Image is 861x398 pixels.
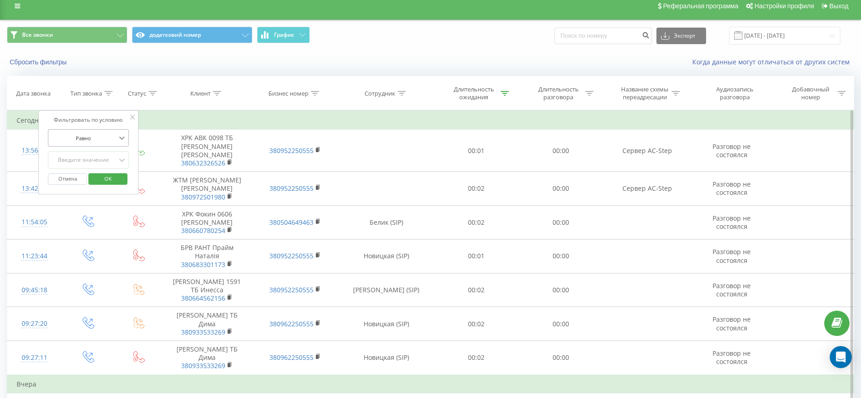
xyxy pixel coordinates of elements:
span: Разговор не состоялся [713,247,751,264]
a: 380660780254 [181,226,225,235]
div: 09:27:20 [17,315,52,333]
div: Длительность разговора [534,85,583,101]
td: ХРК Фокин 0606 [PERSON_NAME] [163,205,251,239]
div: 13:56:28 [17,142,52,159]
span: OK [95,171,121,186]
a: 380962250555 [269,319,314,328]
span: Разговор не состоялся [713,214,751,231]
a: 380683301173 [181,260,225,269]
td: Сервер AC-Step [603,172,691,206]
a: 380952250555 [269,146,314,155]
td: 00:00 [519,205,603,239]
div: Фильтровать по условию [48,115,129,125]
td: Новицкая (SIP) [339,341,433,375]
td: БРВ РАНТ Прайм Наталія [163,239,251,273]
span: Разговор не состоялся [713,180,751,197]
div: Добавочный номер [786,85,835,101]
td: ХРК АВК 0098 ТБ [PERSON_NAME] [PERSON_NAME] [163,130,251,172]
div: Введите значение [51,156,116,164]
td: [PERSON_NAME] 1591 ТБ Инесса [163,273,251,307]
div: Статус [128,90,146,97]
div: Аудиозапись разговора [705,85,764,101]
td: Сегодня [7,111,854,130]
button: OK [88,173,127,185]
a: 380933533269 [181,328,225,336]
button: График [257,27,310,43]
td: [PERSON_NAME] (SIP) [339,273,433,307]
button: додатковий номер [132,27,252,43]
span: Реферальная программа [663,2,738,10]
div: 13:42:06 [17,180,52,198]
input: Поиск по номеру [554,28,652,44]
td: 00:01 [434,239,519,273]
button: Все звонки [7,27,127,43]
td: Новицкая (SIP) [339,307,433,341]
span: Настройки профиля [754,2,814,10]
span: График [274,32,294,38]
td: 00:00 [519,273,603,307]
a: 380504649463 [269,218,314,227]
span: Разговор не состоялся [713,281,751,298]
a: 380952250555 [269,251,314,260]
a: 380933533269 [181,361,225,370]
a: 380664562156 [181,294,225,302]
span: Разговор не состоялся [713,349,751,366]
td: 00:00 [519,130,603,172]
a: 380962250555 [269,353,314,362]
td: 00:02 [434,307,519,341]
a: 380952250555 [269,184,314,193]
td: [PERSON_NAME] ТБ Дима [163,307,251,341]
td: 00:00 [519,341,603,375]
td: 00:00 [519,172,603,206]
div: Сотрудник [365,90,395,97]
a: 380952250555 [269,285,314,294]
a: 380972501980 [181,193,225,201]
td: 00:02 [434,172,519,206]
div: 09:45:18 [17,281,52,299]
td: ЖТМ [PERSON_NAME] [PERSON_NAME] [163,172,251,206]
div: 09:27:11 [17,349,52,367]
td: Новицкая (SIP) [339,239,433,273]
span: Разговор не состоялся [713,315,751,332]
div: Длительность ожидания [449,85,498,101]
a: Когда данные могут отличаться от других систем [692,57,854,66]
div: Название схемы переадресации [620,85,669,101]
a: 380632326526 [181,159,225,167]
button: Экспорт [656,28,706,44]
td: 00:02 [434,273,519,307]
div: 11:23:44 [17,247,52,265]
td: Сервер AC-Step [603,130,691,172]
td: 00:00 [519,307,603,341]
button: Отмена [48,173,87,185]
div: Open Intercom Messenger [830,346,852,368]
div: Клиент [190,90,211,97]
td: 00:01 [434,130,519,172]
span: Выход [829,2,849,10]
td: 00:02 [434,205,519,239]
div: Дата звонка [16,90,51,97]
span: Все звонки [22,31,53,39]
td: 00:02 [434,341,519,375]
td: Вчера [7,375,854,393]
div: 11:54:05 [17,213,52,231]
div: Тип звонка [70,90,102,97]
button: Сбросить фильтры [7,58,71,66]
td: [PERSON_NAME] ТБ Дима [163,341,251,375]
span: Разговор не состоялся [713,142,751,159]
td: Белик (SIP) [339,205,433,239]
td: 00:00 [519,239,603,273]
div: Бизнес номер [268,90,308,97]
